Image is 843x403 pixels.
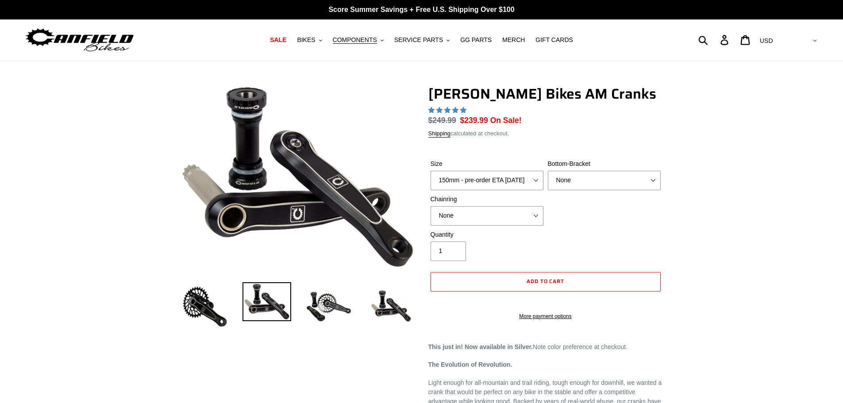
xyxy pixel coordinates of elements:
[304,282,353,331] img: Load image into Gallery viewer, Canfield Bikes AM Cranks
[548,159,661,169] label: Bottom-Bracket
[394,36,443,44] span: SERVICE PARTS
[181,282,229,331] img: Load image into Gallery viewer, Canfield Bikes AM Cranks
[428,129,663,138] div: calculated at checkout.
[502,36,525,44] span: MERCH
[428,116,456,125] s: $249.99
[428,107,468,114] span: 4.97 stars
[243,282,291,321] img: Load image into Gallery viewer, Canfield Cranks
[293,34,326,46] button: BIKES
[428,343,533,350] strong: This just in! Now available in Silver.
[456,34,496,46] a: GG PARTS
[366,282,415,331] img: Load image into Gallery viewer, CANFIELD-AM_DH-CRANKS
[297,36,315,44] span: BIKES
[460,116,488,125] span: $239.99
[428,342,663,352] p: Note color preference at checkout.
[266,34,291,46] a: SALE
[431,195,543,204] label: Chainring
[431,312,661,320] a: More payment options
[428,130,451,138] a: Shipping
[24,26,135,54] img: Canfield Bikes
[428,361,512,368] strong: The Evolution of Revolution.
[498,34,529,46] a: MERCH
[390,34,454,46] button: SERVICE PARTS
[531,34,577,46] a: GIFT CARDS
[328,34,388,46] button: COMPONENTS
[703,30,726,50] input: Search
[535,36,573,44] span: GIFT CARDS
[428,85,663,102] h1: [PERSON_NAME] Bikes AM Cranks
[490,115,522,126] span: On Sale!
[431,159,543,169] label: Size
[431,272,661,292] button: Add to cart
[270,36,286,44] span: SALE
[460,36,492,44] span: GG PARTS
[431,230,543,239] label: Quantity
[333,36,377,44] span: COMPONENTS
[527,277,565,285] span: Add to cart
